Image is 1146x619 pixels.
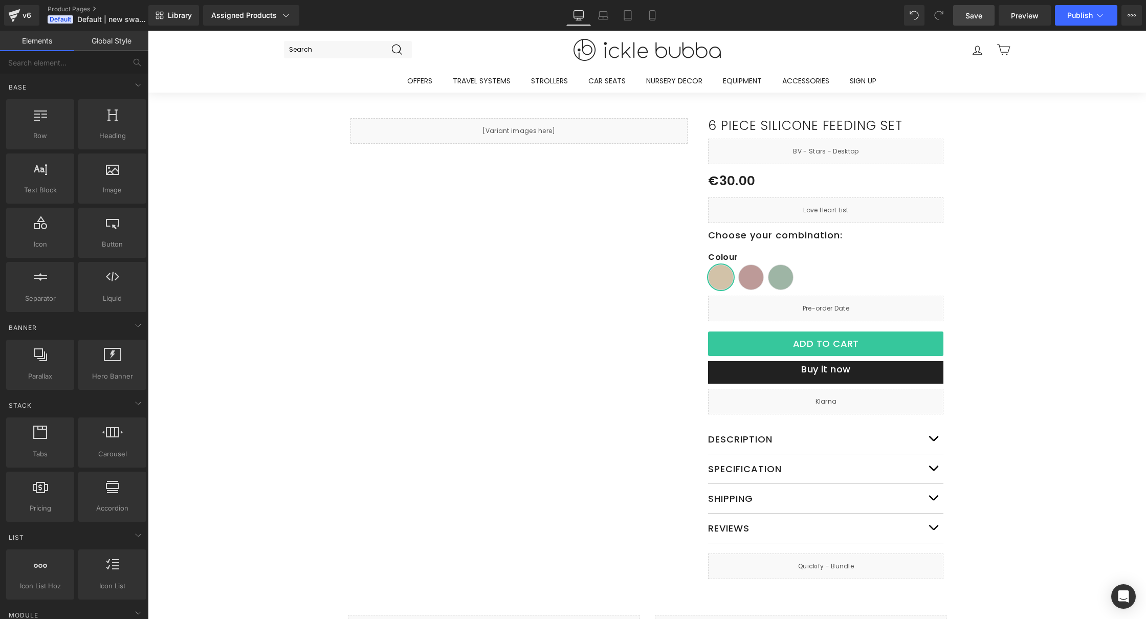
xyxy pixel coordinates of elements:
a: Offers [249,38,295,62]
span: Icon List [81,581,143,591]
a: Product Pages [48,5,165,13]
button: More [1121,5,1142,26]
a: Cart [843,4,869,34]
span: Library [168,11,192,20]
span: Image [81,185,143,195]
a: Preview [999,5,1051,26]
label: Colour [560,222,796,234]
p: Choose your combination: [560,197,796,211]
a: Tablet [615,5,640,26]
span: Stack [8,401,33,410]
span: Icon [9,239,71,250]
span: Parallax [9,371,71,382]
span: Icon List Hoz [9,581,71,591]
a: Global Style [74,31,148,51]
span: Publish [1067,11,1093,19]
a: v6 [4,5,39,26]
button: Publish [1055,5,1117,26]
a: Nursery Decor [488,38,565,62]
a: Accessories [624,38,692,62]
span: Default | new swatches [77,15,146,24]
a: Strollers [373,38,430,62]
span: Accordion [81,503,143,514]
a: Mobile [640,5,665,26]
span: Add To Cart [645,306,711,319]
span: Base [8,82,28,92]
div: Assigned Products [211,10,291,20]
span: Separator [9,293,71,304]
span: Default [48,15,73,24]
a: Laptop [591,5,615,26]
span: €30.00 [560,144,607,157]
span: Pricing [9,503,71,514]
a: Desktop [566,5,591,26]
span: Button [81,239,143,250]
p: shIPPING [560,461,775,475]
a: Travel Systems [295,38,373,62]
div: Open Intercom Messenger [1111,584,1136,609]
button: Buy it now [560,330,796,353]
span: Text Block [9,185,71,195]
p: Specification [560,431,775,445]
span: Pink [601,234,605,260]
a: Equipment [565,38,624,62]
span: Beige [571,234,575,260]
span: Sage Green [631,234,635,260]
button: Undo [904,5,924,26]
a: Sign Up [692,38,739,62]
span: Tabs [9,449,71,459]
p: Reviews [560,491,775,504]
p: Description [560,402,775,415]
button: Add To Cart [560,301,796,325]
span: Row [9,130,71,141]
input: Search [136,10,264,28]
span: Hero Banner [81,371,143,382]
span: Heading [81,130,143,141]
span: Carousel [81,449,143,459]
span: Save [965,10,982,21]
a: Car Seats [430,38,488,62]
button: Redo [929,5,949,26]
span: Liquid [81,293,143,304]
a: 6 Piece Silicone Feeding Set [560,87,755,103]
span: Preview [1011,10,1039,21]
a: New Library [148,5,199,26]
span: Banner [8,323,38,333]
div: v6 [20,9,33,22]
span: List [8,533,25,542]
